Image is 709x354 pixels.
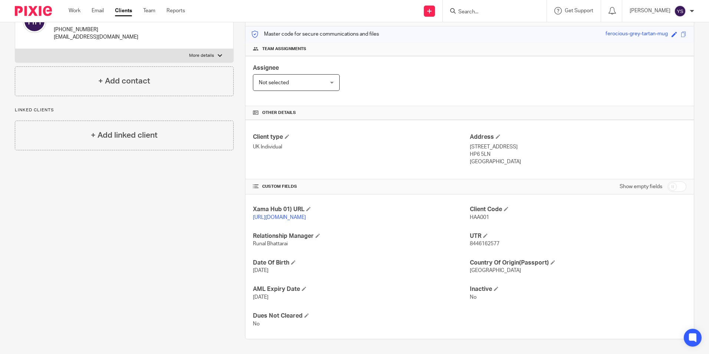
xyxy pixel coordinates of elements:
h4: Country Of Origin(Passport) [470,259,686,267]
label: Show empty fields [620,183,662,190]
h4: CUSTOM FIELDS [253,184,469,190]
p: HP6 5LN [470,151,686,158]
span: Assignee [253,65,279,71]
h4: Xama Hub 01) URL [253,206,469,213]
span: No [470,295,476,300]
a: Email [92,7,104,14]
a: Reports [166,7,185,14]
p: UK Individual [253,143,469,151]
a: Clients [115,7,132,14]
h4: Address [470,133,686,141]
input: Search [458,9,524,16]
span: No [253,321,260,327]
span: [DATE] [253,295,268,300]
h4: Date Of Birth [253,259,469,267]
a: Work [69,7,80,14]
p: [PHONE_NUMBER] [54,26,138,33]
span: [DATE] [253,268,268,273]
h4: + Add contact [98,75,150,87]
span: 8446162577 [470,241,499,246]
h4: + Add linked client [91,130,158,141]
p: [PERSON_NAME] [630,7,670,14]
h4: Relationship Manager [253,232,469,240]
a: Team [143,7,155,14]
span: Runal Bhattarai [253,241,288,246]
img: Pixie [15,6,52,16]
p: [GEOGRAPHIC_DATA] [470,158,686,165]
p: [STREET_ADDRESS] [470,143,686,151]
span: Other details [262,110,296,116]
a: [URL][DOMAIN_NAME] [253,215,306,220]
span: Get Support [565,8,593,13]
h4: AML Expiry Date [253,285,469,293]
h4: Client Code [470,206,686,213]
img: svg%3E [674,5,686,17]
h4: UTR [470,232,686,240]
h4: Inactive [470,285,686,293]
span: Team assignments [262,46,306,52]
h4: Dues Not Cleared [253,312,469,320]
span: Not selected [259,80,289,85]
span: HAA001 [470,215,489,220]
span: [GEOGRAPHIC_DATA] [470,268,521,273]
h4: Client type [253,133,469,141]
p: Master code for secure communications and files [251,30,379,38]
p: Linked clients [15,107,234,113]
p: More details [189,53,214,59]
p: [EMAIL_ADDRESS][DOMAIN_NAME] [54,33,138,41]
div: ferocious-grey-tartan-mug [606,30,668,39]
